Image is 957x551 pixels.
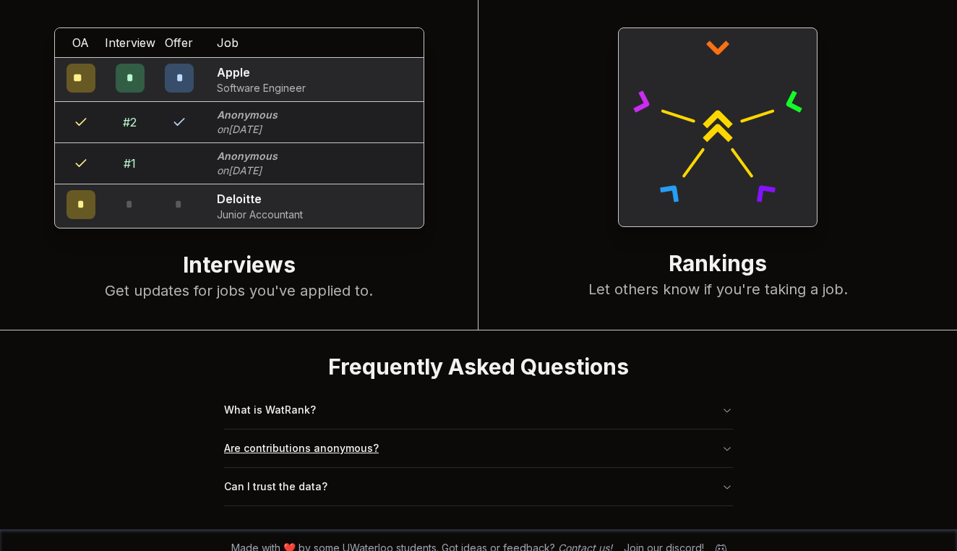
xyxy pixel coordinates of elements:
[217,122,278,137] p: on [DATE]
[224,468,733,505] button: Can I trust the data?
[29,281,449,301] p: Get updates for jobs you've applied to.
[224,391,733,429] button: What is WatRank?
[29,252,449,281] h2: Interviews
[224,354,733,380] h2: Frequently Asked Questions
[217,190,303,208] p: Deloitte
[217,108,278,122] p: Anonymous
[217,163,278,178] p: on [DATE]
[507,279,928,299] p: Let others know if you're taking a job.
[217,64,306,81] p: Apple
[124,155,136,172] div: # 1
[224,430,733,467] button: Are contributions anonymous?
[123,114,137,131] div: # 2
[165,34,193,51] span: Offer
[507,250,928,279] h2: Rankings
[217,81,306,95] p: Software Engineer
[105,34,155,51] span: Interview
[217,149,278,163] p: Anonymous
[72,34,89,51] span: OA
[217,34,239,51] span: Job
[217,208,303,222] p: Junior Accountant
